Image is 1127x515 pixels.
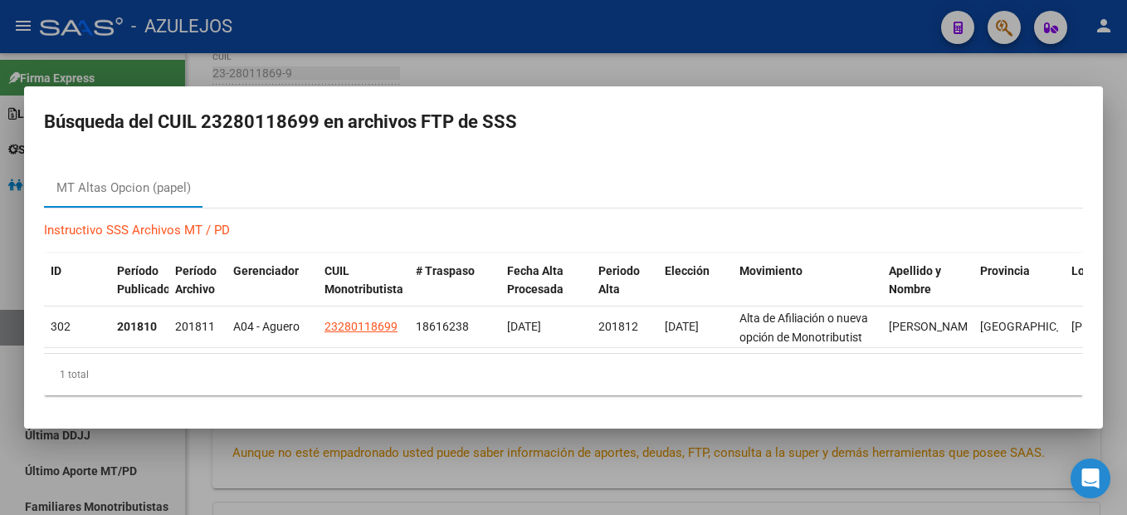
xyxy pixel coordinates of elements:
[739,264,803,277] span: Movimiento
[233,264,299,277] span: Gerenciador
[1071,264,1124,277] span: Localidad
[51,320,71,333] span: 302
[117,264,170,297] span: Período Publicado
[507,264,563,297] span: Fecha Alta Procesada
[233,320,300,333] span: A04 - Aguero
[598,320,638,333] span: 201812
[665,264,710,277] span: Elección
[1071,459,1110,498] div: Open Intercom Messenger
[500,253,592,326] datatable-header-cell: Fecha Alta Procesada
[117,320,157,333] strong: 201810
[324,320,398,333] span: 23280118699
[665,320,699,333] span: [DATE]
[980,264,1030,277] span: Provincia
[739,311,868,344] span: Alta de Afiliación o nueva opción de Monotributist
[409,253,500,326] datatable-header-cell: # Traspaso
[175,320,215,333] span: 201811
[507,320,541,333] span: [DATE]
[44,223,230,238] a: Instructivo SSS Archivos MT / PD
[44,106,1083,138] h2: Búsqueda del CUIL 23280118699 en archivos FTP de SSS
[592,253,658,326] datatable-header-cell: Periodo Alta
[980,320,1092,333] span: [GEOGRAPHIC_DATA]
[889,264,941,297] span: Apellido y Nombre
[44,253,110,326] datatable-header-cell: ID
[889,320,978,333] span: [PERSON_NAME]
[110,253,168,326] datatable-header-cell: Período Publicado
[168,253,227,326] datatable-header-cell: Período Archivo
[733,253,882,326] datatable-header-cell: Movimiento
[598,264,640,297] span: Periodo Alta
[227,253,318,326] datatable-header-cell: Gerenciador
[56,179,191,198] div: MT Altas Opcion (papel)
[416,320,469,333] span: 18616238
[324,264,403,297] span: CUIL Monotributista
[658,253,733,326] datatable-header-cell: Elección
[973,253,1065,326] datatable-header-cell: Provincia
[44,354,1083,395] div: 1 total
[318,253,409,326] datatable-header-cell: CUIL Monotributista
[175,264,217,297] span: Período Archivo
[416,264,475,277] span: # Traspaso
[51,264,61,277] span: ID
[882,253,973,326] datatable-header-cell: Apellido y Nombre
